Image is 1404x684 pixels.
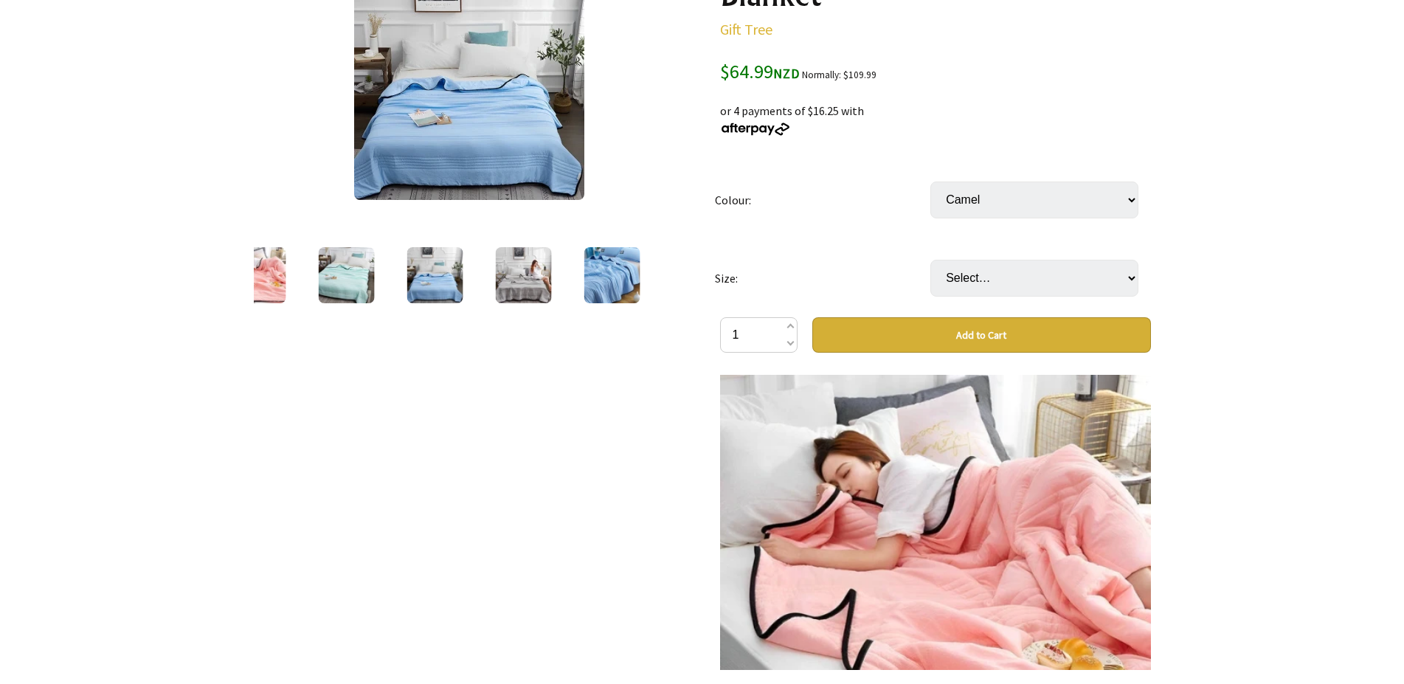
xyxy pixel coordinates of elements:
[715,239,930,317] td: Size:
[720,84,1151,137] div: or 4 payments of $16.25 with
[812,317,1151,353] button: Add to Cart
[318,247,374,303] img: Aussie Ice Cooling Calming Blanket
[773,65,800,82] span: NZD
[495,247,551,303] img: Aussie Ice Cooling Calming Blanket
[584,247,640,303] img: Aussie Ice Cooling Calming Blanket
[229,247,286,303] img: Aussie Ice Cooling Calming Blanket
[802,69,876,81] small: Normally: $109.99
[720,20,772,38] a: Gift Tree
[715,161,930,239] td: Colour:
[407,247,463,303] img: Aussie Ice Cooling Calming Blanket
[720,59,800,83] span: $64.99
[720,122,791,136] img: Afterpay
